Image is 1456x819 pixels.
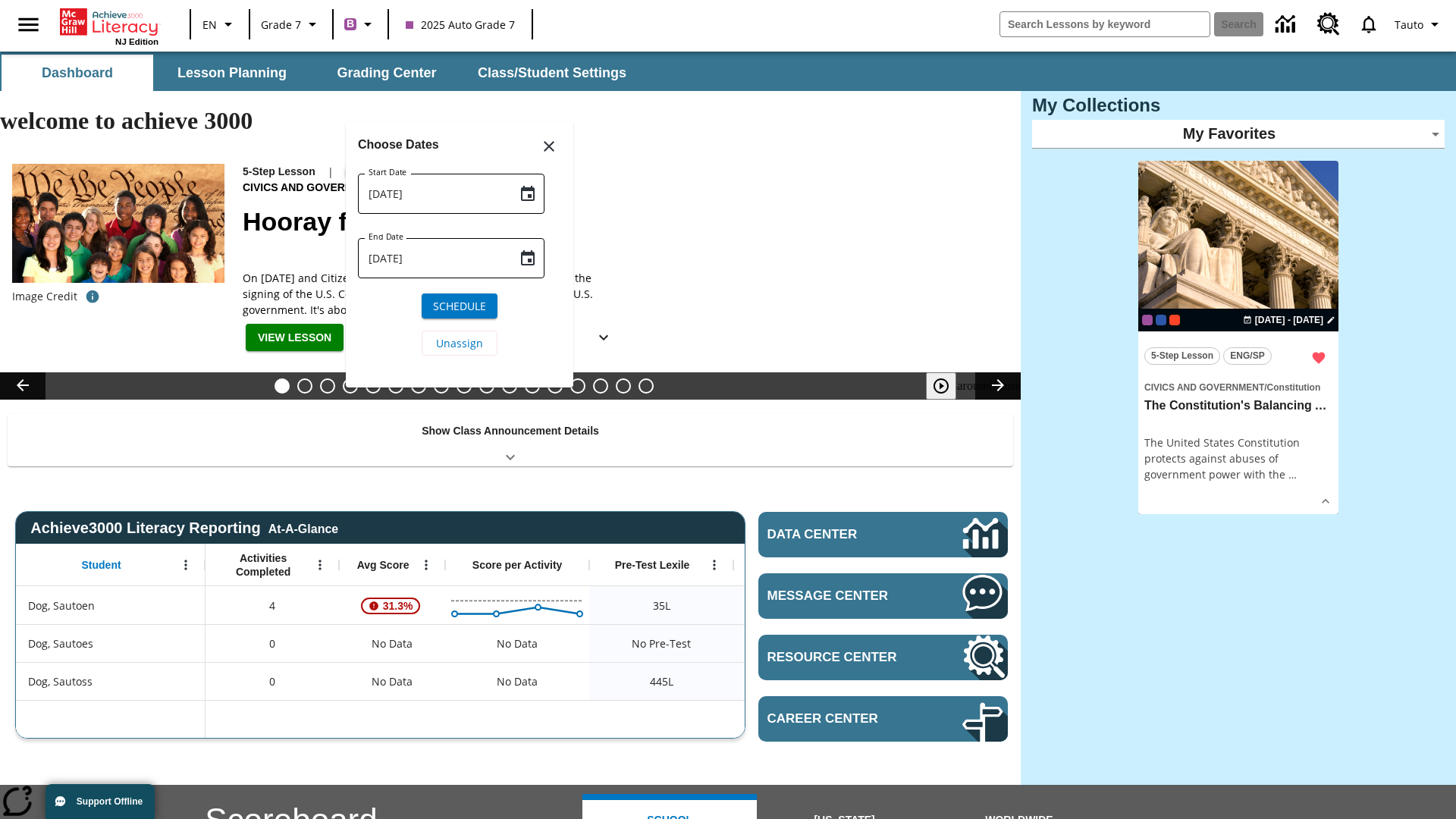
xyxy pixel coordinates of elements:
[489,667,545,697] div: No Data, Dog, Sautoss
[1144,378,1332,395] span: Topic: Civics and Government/Constitution
[343,378,358,394] button: Slide 4 Free Returns: A Gain or a Drain?
[1156,315,1166,325] div: OL 2025 Auto Grade 8
[358,174,507,214] input: MMMM-DD-YYYY
[406,17,515,33] span: 2025 Auto Grade 7
[358,134,561,368] div: Choose date
[243,164,315,180] p: 5-Step Lesson
[1144,435,1332,482] div: The United States Constitution protects against abuses of government power with the
[1169,315,1180,325] span: Test 1
[339,662,445,700] div: No Data, Dog, Sautoss
[243,270,622,318] span: On Constitution Day and Citizenship Day, Americans celebrate the signing of the U.S. Constitution...
[297,378,312,394] button: Slide 2 Get Ready to Celebrate Juneteenth!
[436,335,483,351] span: Unassign
[30,519,338,537] span: Achieve3000 Literacy Reporting
[1389,11,1450,38] button: Profile/Settings
[358,238,507,278] input: MMMM-DD-YYYY
[733,586,877,624] div: 35 Lexile, ER, Based on the Lexile Reading measure, student is an Emerging Reader (ER) and will h...
[758,635,1008,680] a: Resource Center, Will open in new tab
[6,2,51,47] button: Open side menu
[206,624,339,662] div: 0, Dog, Sautoes
[422,293,497,318] button: Schedule
[339,624,445,662] div: No Data, Dog, Sautoes
[570,378,585,394] button: Slide 14 Pre-release lesson
[758,573,1008,619] a: Message Center
[28,635,93,651] span: Dog, Sautoes
[433,298,486,314] span: Schedule
[927,379,1021,393] div: heroCarouselPause
[1151,348,1213,364] span: 5-Step Lesson
[975,372,1021,400] button: Lesson carousel, Next
[926,372,971,400] div: Play
[243,180,386,196] span: Civics and Government
[926,372,956,400] button: Play
[206,586,339,624] div: 4, Dog, Sautoen
[703,554,726,576] button: Open Menu
[269,635,275,651] span: 0
[466,55,639,91] button: Class/Student Settings
[357,558,409,572] span: Avg Score
[269,598,275,613] span: 4
[1314,490,1337,513] button: Show Details
[364,666,420,697] span: No Data
[369,167,406,178] label: Start Date
[639,378,654,394] button: Slide 17 Point of View
[320,378,335,394] button: Slide 3 Back On Earth
[115,37,158,46] span: NJ Edition
[311,55,463,91] button: Grading Center
[369,231,403,243] label: End Date
[1288,467,1297,482] span: …
[12,289,77,304] p: Image Credit
[1264,382,1266,393] span: /
[12,164,224,284] img: A group of children smile against a background showing the U.S. Constitution, with the first line...
[246,324,344,352] button: View Lesson
[156,55,308,91] button: Lesson Planning
[347,14,354,33] span: B
[2,55,153,91] button: Dashboard
[328,164,334,180] span: |
[338,11,383,38] button: Boost Class color is purple. Change class color
[213,551,313,579] span: Activities Completed
[12,12,215,29] body: Maximum 600 characters Press Escape to exit toolbar Press Alt + F10 to reach toolbar
[45,784,155,819] button: Support Offline
[1349,5,1389,44] a: Notifications
[275,378,290,394] button: Slide 1 Hooray for Constitution Day!
[1000,12,1210,36] input: search field
[1138,161,1338,515] div: lesson details
[758,696,1008,742] a: Career Center
[28,673,93,689] span: Dog, Sautoss
[261,17,301,33] span: Grade 7
[1267,382,1321,393] span: Constitution
[650,673,673,689] span: 445 Lexile, Dog, Sautoss
[733,662,877,700] div: 445 Lexile, Below expected, Dog, Sautoss
[309,554,331,576] button: Open Menu
[1144,347,1220,365] button: 5-Step Lesson
[339,586,445,624] div: , 31.3%, Attention! This student's Average First Try Score of 31.3% is below 65%, Dog, Sautoen
[415,554,438,576] button: Open Menu
[1255,313,1323,327] span: [DATE] - [DATE]
[616,378,631,394] button: Slide 16 The Constitution's Balancing Act
[1266,4,1308,45] a: Data Center
[1308,4,1349,45] a: Resource Center, Will open in new tab
[82,558,121,572] span: Student
[358,134,561,155] h6: Choose Dates
[1230,348,1264,364] span: ENG/SP
[513,179,543,209] button: Choose date, selected date is Aug 19, 2025
[364,628,420,659] span: No Data
[196,11,244,38] button: Language: EN, Select a language
[1144,382,1264,393] span: Civics and Government
[28,598,95,613] span: Dog, Sautoen
[377,592,419,620] span: 31.3%
[1395,17,1423,33] span: Tauto
[1144,398,1332,414] h3: The Constitution's Balancing Act
[255,11,328,38] button: Grade: Grade 7, Select a grade
[489,629,545,659] div: No Data, Dog, Sautoes
[733,624,877,662] div: No Data, Dog, Sautoes
[174,554,197,576] button: Open Menu
[1240,313,1338,327] button: Aug 18 - Aug 18 Choose Dates
[632,635,691,651] span: No Pre-Test, Dog, Sautoes
[1142,315,1153,325] div: Current Class
[758,512,1008,557] a: Data Center
[767,527,911,542] span: Data Center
